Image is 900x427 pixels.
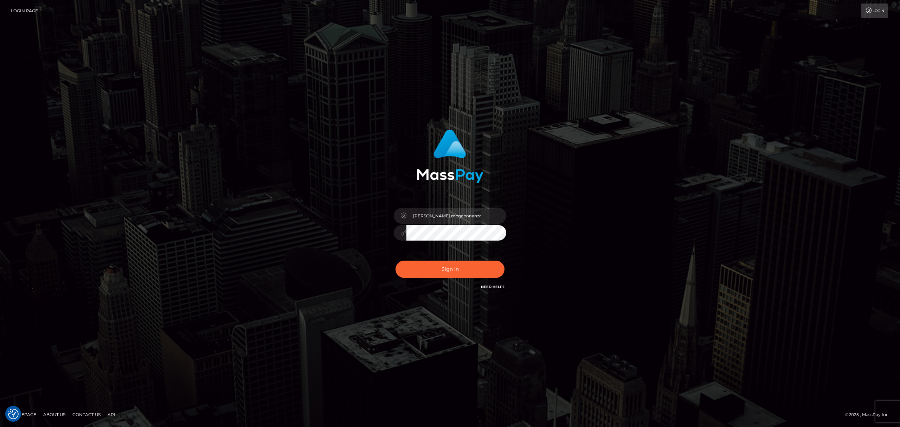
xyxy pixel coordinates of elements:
[396,261,504,278] button: Sign in
[845,411,895,419] div: © 2025 , MassPay Inc.
[481,285,504,289] a: Need Help?
[8,409,39,420] a: Homepage
[8,409,19,419] img: Revisit consent button
[417,129,483,183] img: MassPay Login
[406,208,506,224] input: Username...
[11,4,38,18] a: Login Page
[105,409,118,420] a: API
[861,4,888,18] a: Login
[8,409,19,419] button: Consent Preferences
[40,409,68,420] a: About Us
[70,409,103,420] a: Contact Us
